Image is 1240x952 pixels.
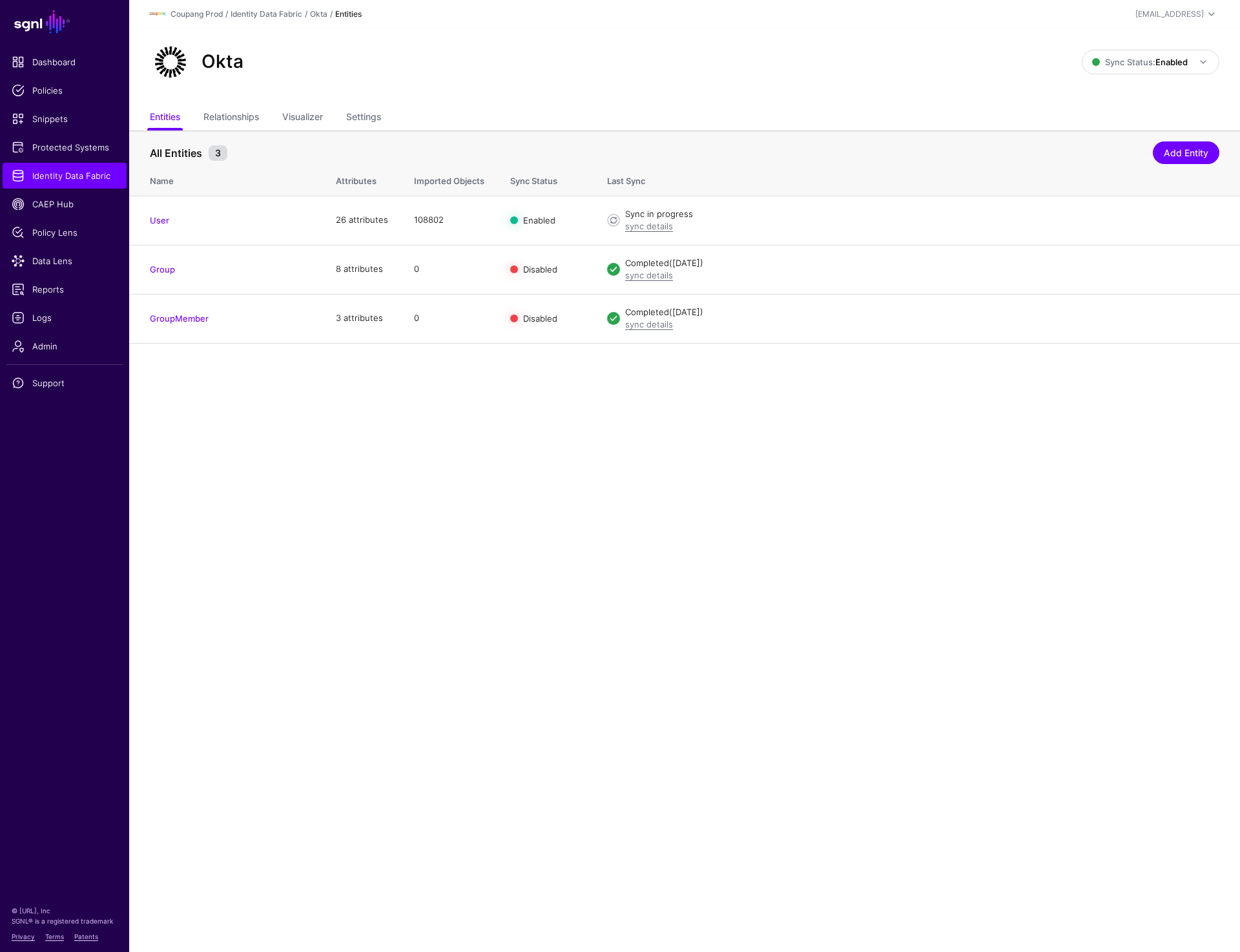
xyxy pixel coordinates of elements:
span: Dashboard [12,56,118,68]
span: Data Lens [12,254,118,267]
td: 8 attributes [323,245,401,294]
a: Settings [346,106,381,130]
th: Name [129,162,323,196]
span: Sync Status: [1092,57,1188,67]
div: Completed ([DATE]) [625,257,1219,270]
span: Admin [12,340,118,353]
span: Support [12,377,118,389]
a: Admin [3,333,127,359]
th: Last Sync [594,162,1240,196]
span: Logs [12,311,118,324]
a: SGNL [8,8,121,36]
td: 0 [401,245,497,294]
a: GroupMember [150,313,209,324]
span: Policies [12,84,118,97]
a: Add Entity [1153,141,1219,164]
a: Entities [150,106,180,130]
small: 3 [209,145,227,161]
div: Sync in progress [625,208,1219,221]
div: [EMAIL_ADDRESS] [1135,8,1204,20]
a: User [150,215,169,225]
span: Disabled [523,264,557,274]
span: Identity Data Fabric [12,169,118,182]
th: Imported Objects [401,162,497,196]
p: © [URL], Inc [12,905,118,916]
a: Patents [74,933,98,940]
div: / [327,8,335,20]
div: / [302,8,310,20]
span: Protected Systems [12,141,118,154]
td: 108802 [401,196,497,245]
td: 3 attributes [323,294,401,343]
a: sync details [625,270,673,280]
a: Protected Systems [3,134,127,160]
a: CAEP Hub [3,191,127,217]
a: Dashboard [3,49,127,75]
a: Identity Data Fabric [3,163,127,189]
span: Reports [12,283,118,296]
a: Terms [45,933,64,940]
a: Snippets [3,106,127,132]
span: Enabled [523,215,555,225]
td: 0 [401,294,497,343]
a: Identity Data Fabric [231,9,302,19]
p: SGNL® is a registered trademark [12,916,118,926]
strong: Entities [335,9,362,19]
a: Group [150,264,175,274]
div: / [223,8,231,20]
a: sync details [625,221,673,231]
span: Policy Lens [12,226,118,239]
a: sync details [625,319,673,329]
a: Okta [310,9,327,19]
a: Visualizer [282,106,323,130]
span: All Entities [147,145,205,161]
a: Data Lens [3,248,127,274]
a: Policy Lens [3,220,127,245]
h2: Okta [201,51,243,73]
img: svg+xml;base64,PHN2ZyBpZD0iTG9nbyIgeG1sbnM9Imh0dHA6Ly93d3cudzMub3JnLzIwMDAvc3ZnIiB3aWR0aD0iMTIxLj... [150,6,165,22]
th: Sync Status [497,162,594,196]
a: Privacy [12,933,35,940]
a: Policies [3,78,127,103]
span: Disabled [523,313,557,324]
a: Coupang Prod [170,9,223,19]
td: 26 attributes [323,196,401,245]
span: Snippets [12,112,118,125]
a: Logs [3,305,127,331]
strong: Enabled [1155,57,1188,67]
a: Reports [3,276,127,302]
div: Completed ([DATE]) [625,306,1219,319]
img: svg+xml;base64,PHN2ZyB3aWR0aD0iNjQiIGhlaWdodD0iNjQiIHZpZXdCb3g9IjAgMCA2NCA2NCIgZmlsbD0ibm9uZSIgeG... [150,41,191,83]
span: CAEP Hub [12,198,118,211]
th: Attributes [323,162,401,196]
a: Relationships [203,106,259,130]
